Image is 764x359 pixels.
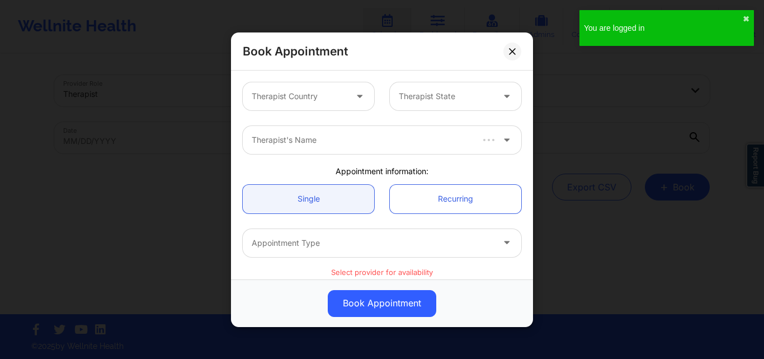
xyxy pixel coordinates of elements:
[243,44,348,59] h2: Book Appointment
[243,267,521,277] p: Select provider for availability
[584,22,743,34] div: You are logged in
[743,15,749,24] button: close
[243,184,374,213] a: Single
[235,166,529,177] div: Appointment information:
[328,290,436,316] button: Book Appointment
[390,184,521,213] a: Recurring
